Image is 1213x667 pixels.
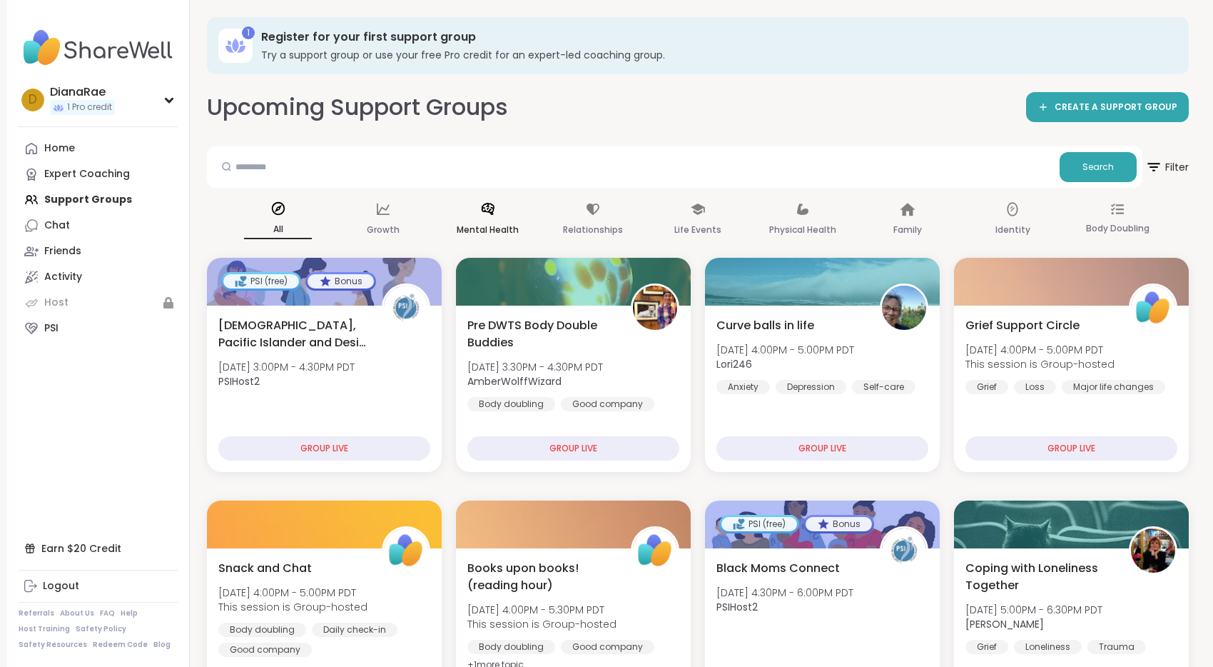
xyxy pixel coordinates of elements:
div: Bonus [806,517,872,531]
div: Activity [44,270,82,284]
a: Referrals [19,608,54,618]
p: Relationships [563,221,623,239]
div: Earn $20 Credit [19,536,178,561]
div: Body doubling [467,397,555,411]
p: Life Events [674,221,721,239]
span: [DATE] 3:30PM - 4:30PM PDT [467,360,603,374]
div: Body doubling [467,640,555,654]
b: PSIHost2 [218,374,260,388]
a: Chat [19,213,178,239]
p: All [244,221,312,239]
a: Home [19,136,178,161]
div: Bonus [308,274,374,289]
img: ShareWell [633,528,677,573]
span: 1 Pro credit [67,101,112,114]
b: [PERSON_NAME] [965,617,1044,631]
span: [DATE] 4:00PM - 5:30PM PDT [467,603,616,617]
b: AmberWolffWizard [467,374,562,388]
a: Redeem Code [93,640,148,650]
span: Coping with Loneliness Together [965,560,1113,594]
div: Loss [1014,380,1056,394]
span: [DATE] 4:00PM - 5:00PM PDT [716,343,854,357]
div: PSI (free) [223,274,299,289]
img: ShareWell Nav Logo [19,23,178,73]
div: Major life changes [1062,380,1165,394]
div: Good company [561,640,654,654]
span: This session is Group-hosted [218,600,367,614]
a: Logout [19,573,178,599]
span: [DATE] 4:30PM - 6:00PM PDT [716,586,853,600]
p: Identity [995,221,1030,239]
p: Mental Health [457,221,519,239]
span: Books upon books!(reading hour) [467,560,615,594]
a: Safety Resources [19,640,87,650]
span: [DATE] 3:00PM - 4:30PM PDT [218,360,355,374]
div: Good company [218,643,312,657]
span: Pre DWTS Body Double Buddies [467,317,615,351]
h3: Register for your first support group [261,29,1169,45]
a: PSI [19,316,178,341]
div: Good company [561,397,654,411]
span: This session is Group-hosted [467,617,616,631]
h3: Try a support group or use your free Pro credit for an expert-led coaching group. [261,48,1169,62]
a: Host [19,290,178,316]
p: Growth [367,221,400,239]
div: Home [44,141,75,156]
a: Friends [19,239,178,264]
p: Body Doubling [1086,220,1149,237]
span: CREATE A SUPPORT GROUP [1055,101,1177,114]
b: Lori246 [716,357,752,371]
img: ShareWell [1131,286,1175,330]
div: DianaRae [50,84,115,100]
div: PSI (free) [721,517,797,531]
div: Self-care [852,380,915,394]
div: GROUP LIVE [716,436,928,461]
div: GROUP LIVE [965,436,1177,461]
div: Chat [44,219,70,233]
span: Filter [1145,150,1189,184]
span: This session is Group-hosted [965,357,1115,371]
a: About Us [60,608,94,618]
div: PSI [44,321,59,336]
span: Search [1082,161,1114,174]
div: 1 [242,26,255,39]
p: Physical Health [769,221,836,239]
span: [DEMOGRAPHIC_DATA], Pacific Islander and Desi Moms Support [218,317,366,351]
a: Blog [153,640,171,650]
span: [DATE] 5:00PM - 6:30PM PDT [965,603,1102,617]
b: PSIHost2 [716,600,758,614]
a: FAQ [100,608,115,618]
div: Grief [965,380,1008,394]
img: Judy [1131,528,1175,573]
span: [DATE] 4:00PM - 5:00PM PDT [218,586,367,600]
div: Depression [776,380,846,394]
span: Black Moms Connect [716,560,840,577]
div: Trauma [1087,640,1146,654]
a: CREATE A SUPPORT GROUP [1026,92,1189,122]
img: ShareWell [384,528,428,573]
div: Logout [43,579,79,593]
div: Expert Coaching [44,167,130,181]
a: Safety Policy [76,624,126,634]
a: Expert Coaching [19,161,178,187]
div: Daily check-in [312,623,397,637]
h2: Upcoming Support Groups [207,91,508,124]
div: Host [44,296,68,310]
div: Body doubling [218,623,306,637]
p: Family [893,221,922,239]
div: Grief [965,640,1008,654]
span: Curve balls in life [716,317,814,334]
a: Help [121,608,138,618]
div: Friends [44,244,81,259]
div: GROUP LIVE [218,436,430,461]
img: PSIHost2 [882,528,926,573]
img: PSIHost2 [384,286,428,330]
button: Search [1060,152,1137,182]
div: GROUP LIVE [467,436,679,461]
span: D [29,91,37,109]
div: Loneliness [1014,640,1082,654]
img: AmberWolffWizard [633,286,677,330]
a: Activity [19,264,178,290]
div: Anxiety [716,380,770,394]
a: Host Training [19,624,70,634]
